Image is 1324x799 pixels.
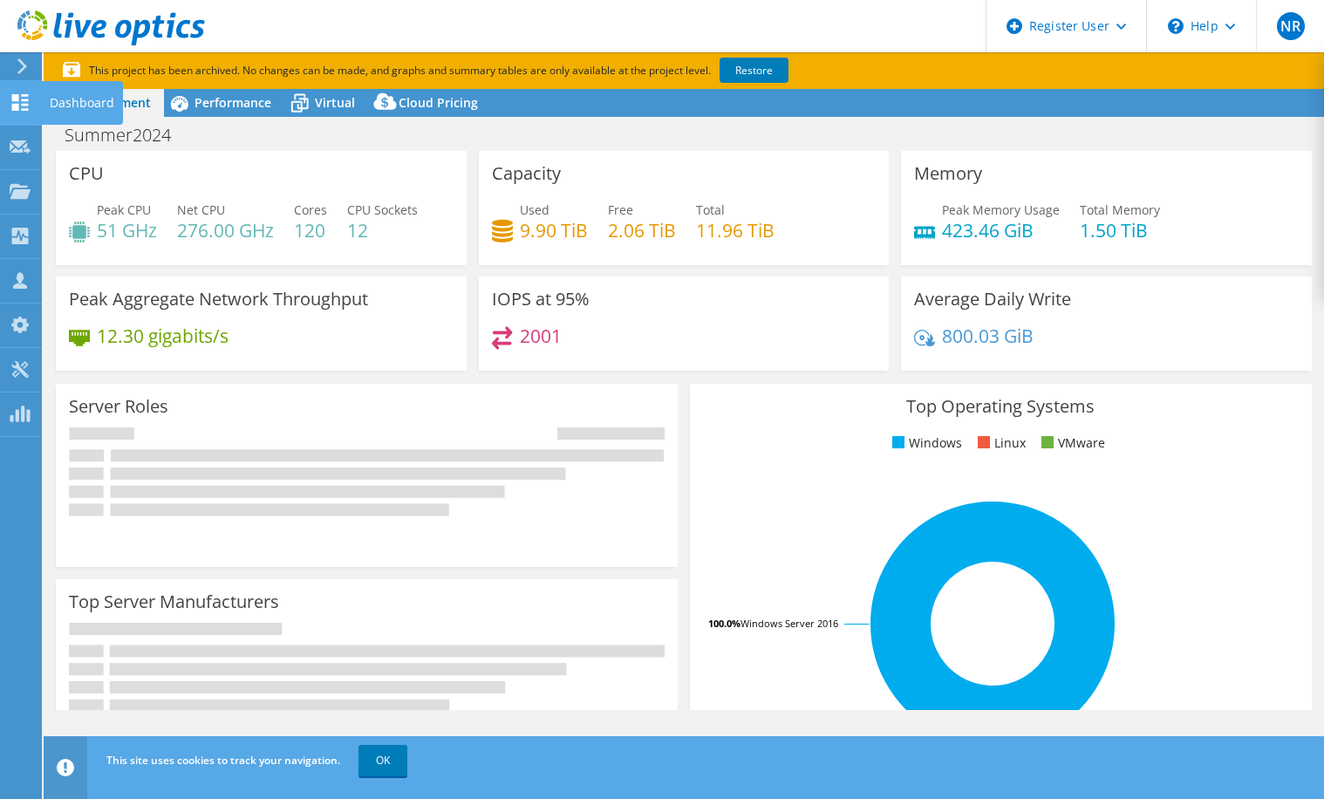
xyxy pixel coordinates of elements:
[97,201,151,218] span: Peak CPU
[608,201,633,218] span: Free
[708,617,740,630] tspan: 100.0%
[97,221,157,240] h4: 51 GHz
[1037,434,1105,453] li: VMware
[358,745,407,776] a: OK
[177,221,274,240] h4: 276.00 GHz
[914,164,982,183] h3: Memory
[294,201,327,218] span: Cores
[703,397,1299,416] h3: Top Operating Systems
[63,61,918,80] p: This project has been archived. No changes can be made, and graphs and summary tables are only av...
[69,164,104,183] h3: CPU
[41,81,123,125] div: Dashboard
[69,592,279,611] h3: Top Server Manufacturers
[973,434,1026,453] li: Linux
[69,397,168,416] h3: Server Roles
[520,221,588,240] h4: 9.90 TiB
[195,94,271,111] span: Performance
[177,201,225,218] span: Net CPU
[1277,12,1305,40] span: NR
[347,221,418,240] h4: 12
[294,221,327,240] h4: 120
[608,221,676,240] h4: 2.06 TiB
[106,753,340,768] span: This site uses cookies to track your navigation.
[315,94,355,111] span: Virtual
[492,164,561,183] h3: Capacity
[520,326,562,345] h4: 2001
[740,617,838,630] tspan: Windows Server 2016
[492,290,590,309] h3: IOPS at 95%
[696,201,725,218] span: Total
[69,290,368,309] h3: Peak Aggregate Network Throughput
[57,126,198,145] h1: Summer2024
[1080,221,1160,240] h4: 1.50 TiB
[1080,201,1160,218] span: Total Memory
[942,221,1060,240] h4: 423.46 GiB
[914,290,1071,309] h3: Average Daily Write
[696,221,775,240] h4: 11.96 TiB
[942,326,1034,345] h4: 800.03 GiB
[399,94,478,111] span: Cloud Pricing
[942,201,1060,218] span: Peak Memory Usage
[347,201,418,218] span: CPU Sockets
[520,201,549,218] span: Used
[720,58,788,83] a: Restore
[1168,18,1184,34] svg: \n
[888,434,962,453] li: Windows
[97,326,229,345] h4: 12.30 gigabits/s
